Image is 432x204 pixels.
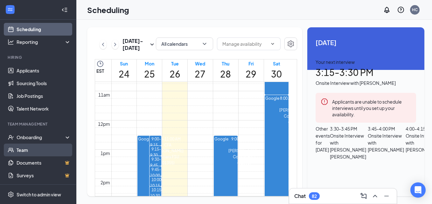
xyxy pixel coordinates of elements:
div: CFA [PERSON_NAME] Corners FSU (01355) [279,102,311,126]
svg: ChevronLeft [100,41,106,48]
svg: WorkstreamLogo [7,6,13,13]
button: All calendarsChevronDown [156,37,213,50]
h1: 24 [119,67,129,81]
div: Tue [170,60,180,67]
span: EST [96,68,104,74]
div: Onsite Interview with [PERSON_NAME] [316,79,416,86]
h3: [DATE] - [DATE] [122,37,148,51]
a: Sourcing Tools [17,77,71,90]
span: 9:00-9:15 AM [150,135,161,154]
span: 9:45-10:00 AM [150,166,161,184]
svg: SmallChevronDown [148,41,156,48]
svg: Settings [8,191,14,198]
div: Google [138,136,152,166]
svg: ChevronRight [112,41,118,48]
svg: ChevronUp [371,192,379,200]
svg: QuestionInfo [397,6,405,14]
div: Google [265,96,279,126]
button: ChevronRight [112,40,119,49]
div: CFA [PERSON_NAME] Corners FSU (01355) [228,142,260,166]
h3: Chat [294,193,306,200]
svg: Error [321,98,328,105]
div: Open Intercom Messenger [410,182,426,198]
h1: Scheduling [87,4,129,15]
button: ChevronLeft [100,40,107,49]
div: 2pm [99,179,111,186]
div: 9:00-11:00 AM [152,136,184,142]
a: Team [17,144,71,156]
svg: ChevronDown [270,41,275,46]
a: SurveysCrown [17,169,71,182]
svg: UserCheck [8,134,14,140]
div: Onsite Interview with [PERSON_NAME] [PERSON_NAME] [330,132,366,160]
div: Thu [220,60,231,67]
h1: 29 [246,67,256,81]
div: Reporting [17,39,71,45]
div: Your next interview [316,58,416,65]
div: HC [412,7,418,12]
a: Job Postings [17,90,71,102]
button: ChevronUp [370,191,380,201]
svg: Notifications [383,6,391,14]
div: Applicants are unable to schedule interviews until you set up your availability. [332,98,411,118]
button: Minimize [381,191,392,201]
div: 1pm [99,150,111,157]
div: Onsite Interview with [PERSON_NAME] [368,132,404,153]
h1: 28 [220,67,231,81]
svg: Collapse [61,7,68,13]
h1: 25 [144,67,155,81]
div: 8:00 AM-2:00 PM [279,96,311,102]
div: Fri [246,60,256,67]
button: Settings [284,37,297,50]
div: Other events for [DATE] [316,125,330,160]
div: Google [214,136,228,166]
div: 82 [312,194,317,199]
div: Switch to admin view [17,191,61,198]
div: Onboarding [17,134,66,140]
a: August 29, 2025 [244,59,258,82]
a: August 24, 2025 [117,59,131,82]
h1: 26 [170,67,180,81]
div: 11am [97,91,111,98]
a: Scheduling [17,23,71,36]
div: Mon [144,60,155,67]
div: Team Management [8,121,70,127]
span: [DATE] [316,37,416,47]
span: 9:15-9:30 AM [150,146,161,164]
a: August 30, 2025 [270,59,283,82]
div: Hiring [8,55,70,60]
a: Applicants [17,64,71,77]
svg: Settings [287,40,295,48]
h1: 27 [195,67,206,81]
a: Talent Network [17,102,71,115]
div: 12pm [97,120,111,127]
span: 10:00-10:15 AM [150,176,163,194]
div: 3:45 - 4:00 PM [368,125,404,132]
a: August 27, 2025 [193,59,207,82]
div: 9:00-11:00 AM [228,136,260,142]
div: 3:30 - 3:45 PM [330,125,366,132]
h1: 30 [271,67,282,81]
svg: Clock [96,60,104,68]
svg: ComposeMessage [360,192,367,200]
a: August 26, 2025 [168,59,182,82]
div: CFA [PERSON_NAME] Corners FSU (01355) [152,142,184,166]
svg: Minimize [383,192,390,200]
h1: 3:15 - 3:30 PM [316,65,416,79]
div: Sun [119,60,129,67]
a: DocumentsCrown [17,156,71,169]
a: August 25, 2025 [143,59,156,82]
div: Sat [271,60,282,67]
a: Settings [284,37,297,51]
span: 9:30-9:45 AM [150,156,161,174]
a: August 28, 2025 [219,59,232,82]
svg: Analysis [8,39,14,45]
svg: ChevronDown [201,41,208,47]
input: Manage availability [222,40,268,47]
button: ComposeMessage [359,191,369,201]
div: Wed [195,60,206,67]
